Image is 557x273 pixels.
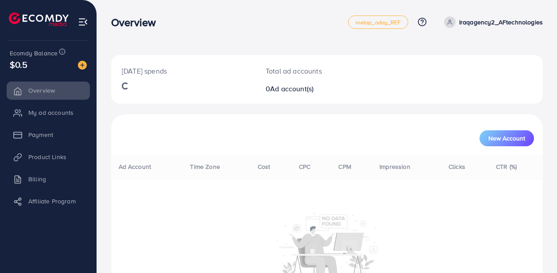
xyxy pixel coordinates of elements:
img: menu [78,17,88,27]
span: Ad account(s) [270,84,313,94]
p: Total ad accounts [266,66,352,76]
h2: 0 [266,85,352,93]
span: metap_oday_REF [356,19,401,25]
button: New Account [480,130,534,146]
img: image [78,61,87,70]
img: logo [9,12,69,26]
h3: Overview [111,16,163,29]
span: $0.5 [10,58,28,71]
a: metap_oday_REF [348,16,408,29]
a: Iraqagency2_AFtechnologies [441,16,543,28]
p: [DATE] spends [122,66,244,76]
p: Iraqagency2_AFtechnologies [459,17,543,27]
span: New Account [488,135,525,141]
span: Ecomdy Balance [10,49,58,58]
